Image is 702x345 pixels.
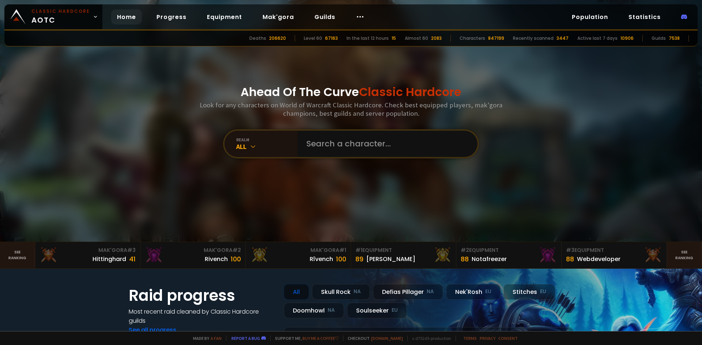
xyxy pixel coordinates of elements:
span: # 3 [566,246,574,254]
div: Webdeveloper [577,254,620,264]
span: Support me, [270,336,339,341]
h1: Raid progress [129,284,275,307]
span: # 2 [461,246,469,254]
div: Equipment [566,246,662,254]
a: #3Equipment88Webdeveloper [562,242,667,268]
a: Classic HardcoreAOTC [4,4,102,29]
div: Nek'Rosh [446,284,501,300]
a: [DOMAIN_NAME] [371,336,403,341]
div: Soulseeker [347,303,407,318]
a: Guilds [309,9,341,24]
div: 15 [392,35,396,42]
div: Almost 60 [405,35,428,42]
small: NA [354,288,361,295]
a: Mak'Gora#1Rîvench100 [246,242,351,268]
a: Seeranking [667,242,702,268]
div: Mak'Gora [250,246,346,254]
div: 89 [355,254,363,264]
div: Defias Pillager [373,284,443,300]
div: In the last 12 hours [347,35,389,42]
div: Rîvench [310,254,333,264]
div: Stitches [503,284,555,300]
div: Guilds [652,35,666,42]
div: Level 60 [304,35,322,42]
a: Consent [498,336,518,341]
div: 10906 [620,35,634,42]
span: AOTC [31,8,90,26]
div: All [236,142,298,151]
input: Search a character... [302,131,469,157]
a: See all progress [129,326,176,334]
div: Notafreezer [472,254,507,264]
div: [PERSON_NAME] [366,254,415,264]
div: 100 [336,254,346,264]
a: Privacy [480,336,495,341]
a: Terms [463,336,477,341]
span: Made by [189,336,222,341]
a: Population [566,9,614,24]
div: 67163 [325,35,338,42]
span: # 1 [355,246,362,254]
div: realm [236,137,298,142]
span: Classic Hardcore [359,84,461,100]
small: NA [328,307,335,314]
small: EU [485,288,491,295]
a: #2Equipment88Notafreezer [456,242,562,268]
a: a fan [211,336,222,341]
small: EU [392,307,398,314]
div: Characters [460,35,485,42]
div: All [284,284,309,300]
div: 7538 [669,35,680,42]
a: Mak'Gora#3Hittinghard41 [35,242,140,268]
div: Deaths [249,35,266,42]
div: Mak'Gora [145,246,241,254]
div: 88 [461,254,469,264]
div: Skull Rock [312,284,370,300]
div: Equipment [461,246,557,254]
div: 206620 [269,35,286,42]
span: # 3 [127,246,136,254]
span: # 2 [233,246,241,254]
small: EU [540,288,546,295]
h3: Look for any characters on World of Warcraft Classic Hardcore. Check best equipped players, mak'g... [197,101,505,118]
a: Equipment [201,9,248,24]
div: 2083 [431,35,442,42]
div: Active last 7 days [577,35,618,42]
a: Buy me a coffee [302,336,339,341]
div: 847199 [488,35,504,42]
a: Mak'gora [257,9,300,24]
div: Mak'Gora [39,246,136,254]
h1: Ahead Of The Curve [241,83,461,101]
h4: Most recent raid cleaned by Classic Hardcore guilds [129,307,275,325]
div: Recently scanned [513,35,554,42]
a: Report a bug [231,336,260,341]
a: Home [111,9,142,24]
div: 88 [566,254,574,264]
div: Hittinghard [93,254,126,264]
a: Progress [151,9,192,24]
div: 41 [129,254,136,264]
div: Rivench [205,254,228,264]
div: 100 [231,254,241,264]
a: #1Equipment89[PERSON_NAME] [351,242,456,268]
div: 3447 [556,35,569,42]
div: Equipment [355,246,452,254]
div: Doomhowl [284,303,344,318]
span: Checkout [343,336,403,341]
span: v. d752d5 - production [407,336,451,341]
small: NA [427,288,434,295]
a: Statistics [623,9,667,24]
small: Classic Hardcore [31,8,90,15]
span: # 1 [339,246,346,254]
a: Mak'Gora#2Rivench100 [140,242,246,268]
